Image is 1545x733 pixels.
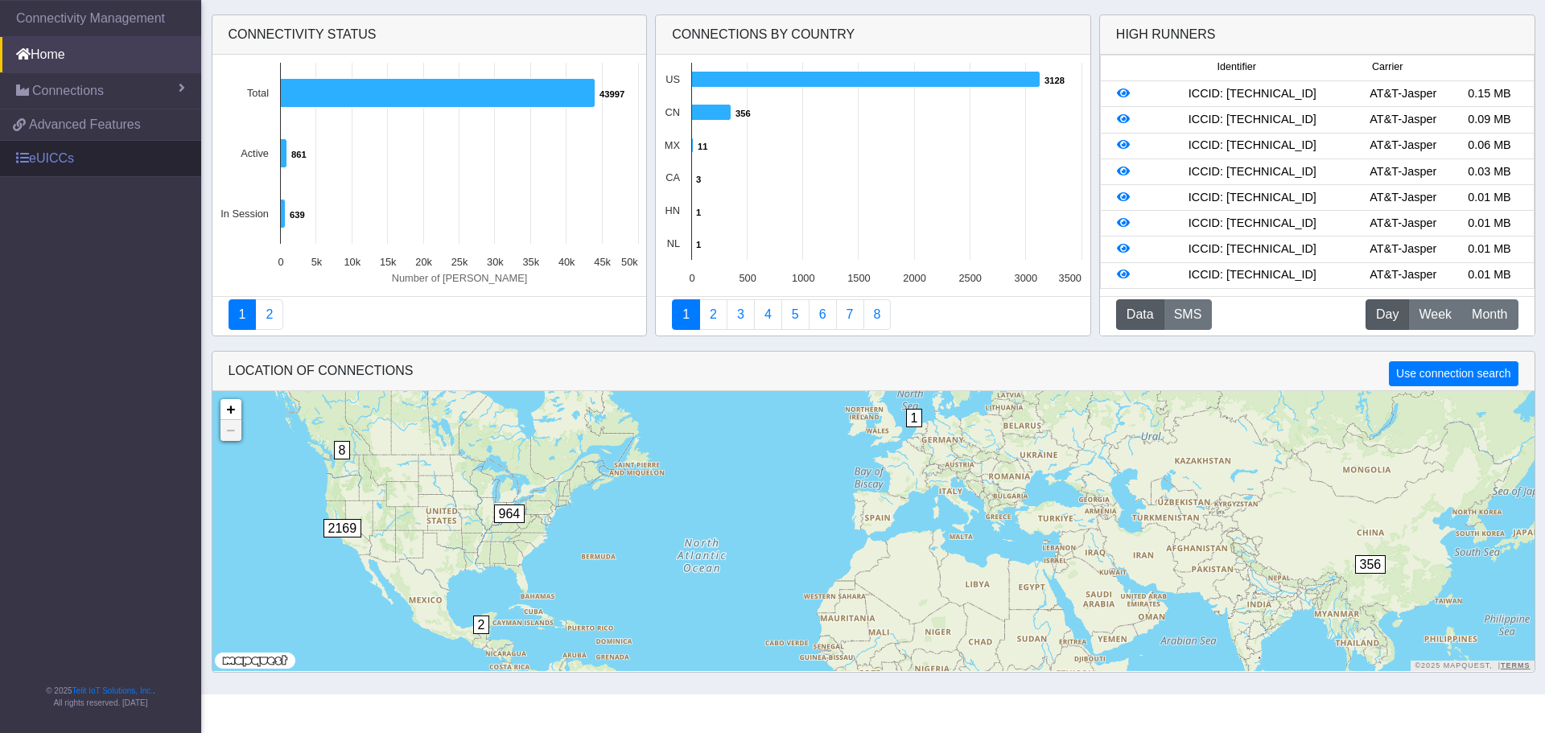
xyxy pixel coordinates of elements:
[1144,163,1360,181] div: ICCID: [TECHNICAL_ID]
[29,115,141,134] span: Advanced Features
[599,89,624,99] text: 43997
[1408,299,1462,330] button: Week
[1501,661,1531,669] a: Terms
[665,171,680,183] text: CA
[1360,189,1446,207] div: AT&T-Jasper
[672,299,1074,330] nav: Summary paging
[1446,163,1532,181] div: 0.03 MB
[696,208,701,217] text: 1
[906,409,923,427] span: 1
[1015,272,1037,284] text: 3000
[451,256,468,268] text: 25k
[1366,299,1409,330] button: Day
[1116,25,1216,44] div: High Runners
[334,441,351,459] span: 8
[220,208,269,220] text: In Session
[667,237,680,249] text: NL
[1164,299,1213,330] button: SMS
[740,272,756,284] text: 500
[781,299,810,330] a: Usage by Carrier
[906,409,922,457] div: 1
[1446,111,1532,129] div: 0.09 MB
[255,299,283,330] a: Deployment status
[494,504,525,523] span: 964
[1144,189,1360,207] div: ICCID: [TECHNICAL_ID]
[594,256,611,268] text: 45k
[699,299,727,330] a: Carrier
[735,109,751,118] text: 356
[1446,215,1532,233] div: 0.01 MB
[1217,60,1256,75] span: Identifier
[1360,137,1446,154] div: AT&T-Jasper
[1446,85,1532,103] div: 0.15 MB
[212,15,647,55] div: Connectivity status
[690,272,695,284] text: 0
[291,150,307,159] text: 861
[792,272,814,284] text: 1000
[32,81,104,101] span: Connections
[656,15,1090,55] div: Connections By Country
[220,420,241,441] a: Zoom out
[1446,266,1532,284] div: 0.01 MB
[212,352,1535,391] div: LOCATION OF CONNECTIONS
[558,256,575,268] text: 40k
[1144,85,1360,103] div: ICCID: [TECHNICAL_ID]
[847,272,870,284] text: 1500
[1360,111,1446,129] div: AT&T-Jasper
[229,299,257,330] a: Connectivity status
[1389,361,1518,386] button: Use connection search
[220,399,241,420] a: Zoom in
[809,299,837,330] a: 14 Days Trend
[278,256,283,268] text: 0
[665,139,681,151] text: MX
[665,73,680,85] text: US
[344,256,360,268] text: 10k
[1446,189,1532,207] div: 0.01 MB
[522,256,539,268] text: 35k
[1044,76,1065,85] text: 3128
[323,519,362,537] span: 2169
[696,240,701,249] text: 1
[415,256,432,268] text: 20k
[621,256,638,268] text: 50k
[1446,137,1532,154] div: 0.06 MB
[72,686,153,695] a: Telit IoT Solutions, Inc.
[754,299,782,330] a: Connections By Carrier
[1144,111,1360,129] div: ICCID: [TECHNICAL_ID]
[959,272,982,284] text: 2500
[311,256,322,268] text: 5k
[1144,266,1360,284] div: ICCID: [TECHNICAL_ID]
[665,106,680,118] text: CN
[1360,85,1446,103] div: AT&T-Jasper
[290,210,305,220] text: 639
[1059,272,1081,284] text: 3500
[1144,215,1360,233] div: ICCID: [TECHNICAL_ID]
[863,299,892,330] a: Not Connected for 30 days
[727,299,755,330] a: Usage per Country
[229,299,631,330] nav: Summary paging
[379,256,396,268] text: 15k
[1372,60,1403,75] span: Carrier
[1360,163,1446,181] div: AT&T-Jasper
[836,299,864,330] a: Zero Session
[246,87,268,99] text: Total
[1419,305,1452,324] span: Week
[696,175,701,184] text: 3
[1472,305,1507,324] span: Month
[1355,555,1386,574] span: 356
[698,142,707,151] text: 11
[241,147,269,159] text: Active
[1411,661,1534,671] div: ©2025 MapQuest, |
[1144,137,1360,154] div: ICCID: [TECHNICAL_ID]
[672,299,700,330] a: Connections By Country
[1376,305,1399,324] span: Day
[665,204,680,216] text: HN
[473,616,490,634] span: 2
[1461,299,1518,330] button: Month
[391,272,527,284] text: Number of [PERSON_NAME]
[904,272,926,284] text: 2000
[1360,266,1446,284] div: AT&T-Jasper
[1144,241,1360,258] div: ICCID: [TECHNICAL_ID]
[1116,299,1164,330] button: Data
[1360,215,1446,233] div: AT&T-Jasper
